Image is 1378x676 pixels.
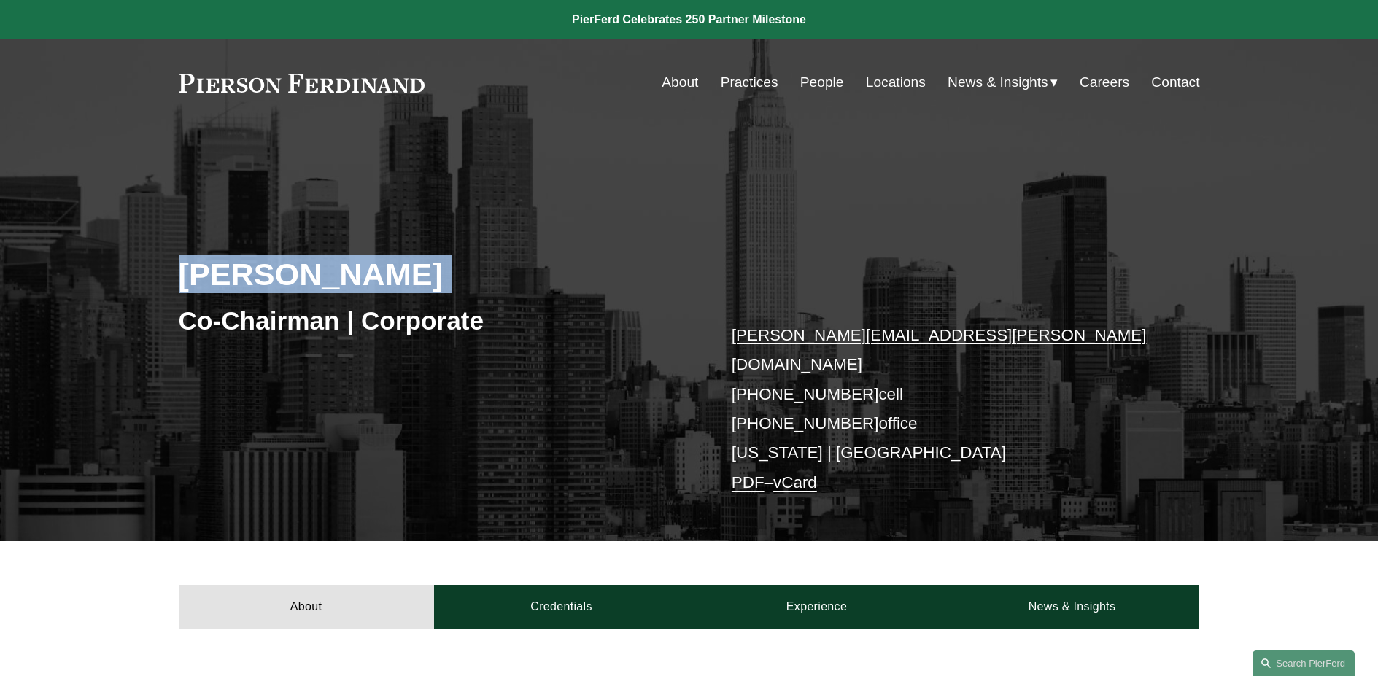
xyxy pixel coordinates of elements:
a: News & Insights [944,585,1199,629]
a: Careers [1080,69,1129,96]
h3: Co-Chairman | Corporate [179,305,689,337]
a: People [800,69,844,96]
span: News & Insights [948,70,1048,96]
h2: [PERSON_NAME] [179,255,689,293]
a: folder dropdown [948,69,1058,96]
p: cell office [US_STATE] | [GEOGRAPHIC_DATA] – [732,321,1157,497]
a: [PERSON_NAME][EMAIL_ADDRESS][PERSON_NAME][DOMAIN_NAME] [732,326,1147,373]
a: PDF [732,473,765,492]
a: Contact [1151,69,1199,96]
a: vCard [773,473,817,492]
a: About [662,69,698,96]
a: About [179,585,434,629]
a: [PHONE_NUMBER] [732,414,879,432]
a: Search this site [1253,650,1355,676]
a: Practices [721,69,778,96]
a: Credentials [434,585,689,629]
a: Locations [866,69,926,96]
a: [PHONE_NUMBER] [732,385,879,403]
a: Experience [689,585,945,629]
